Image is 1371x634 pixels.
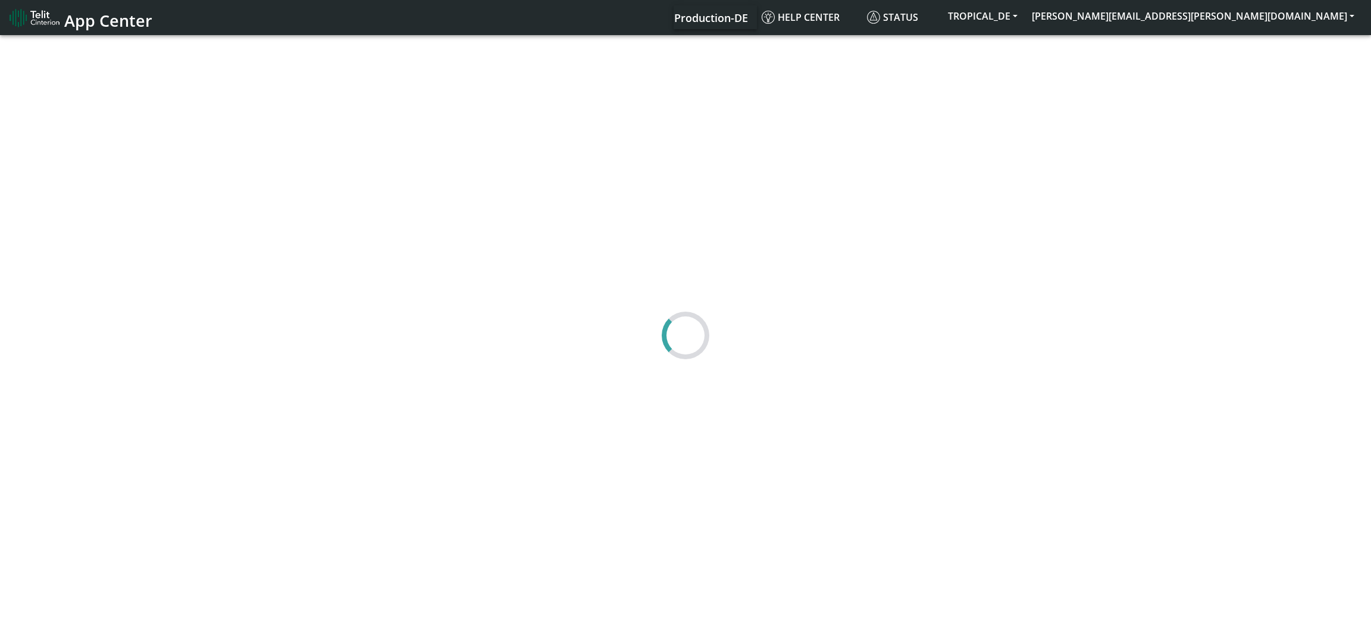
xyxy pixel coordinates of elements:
[10,8,60,27] img: logo-telit-cinterion-gw-new.png
[1025,5,1361,27] button: [PERSON_NAME][EMAIL_ADDRESS][PERSON_NAME][DOMAIN_NAME]
[674,11,748,25] span: Production-DE
[941,5,1025,27] button: TROPICAL_DE
[762,11,775,24] img: knowledge.svg
[674,5,747,29] a: Your current platform instance
[757,5,862,29] a: Help center
[862,5,941,29] a: Status
[867,11,918,24] span: Status
[762,11,840,24] span: Help center
[867,11,880,24] img: status.svg
[64,10,152,32] span: App Center
[10,5,151,30] a: App Center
